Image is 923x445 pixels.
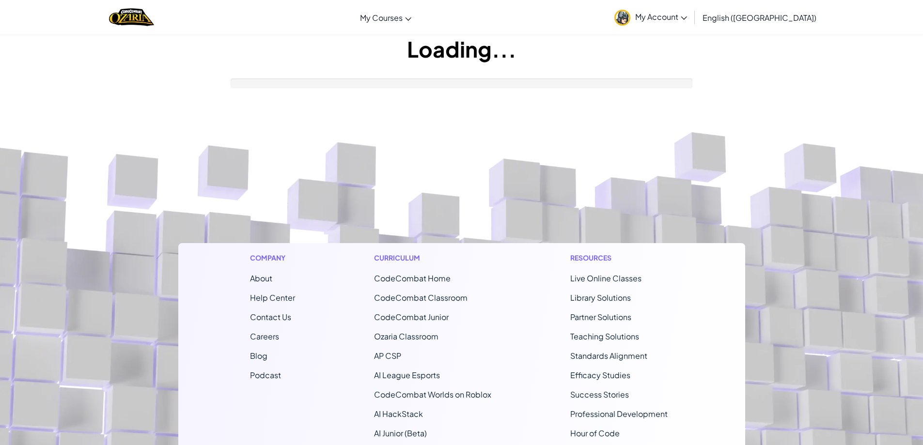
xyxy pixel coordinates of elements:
[250,253,295,263] h1: Company
[610,2,692,32] a: My Account
[250,312,291,322] span: Contact Us
[570,292,631,303] a: Library Solutions
[250,273,272,283] a: About
[250,331,279,341] a: Careers
[250,370,281,380] a: Podcast
[614,10,630,26] img: avatar
[374,351,401,361] a: AP CSP
[374,273,451,283] span: CodeCombat Home
[360,13,403,23] span: My Courses
[570,351,647,361] a: Standards Alignment
[570,273,641,283] a: Live Online Classes
[374,409,423,419] a: AI HackStack
[374,370,440,380] a: AI League Esports
[109,7,154,27] a: Ozaria by CodeCombat logo
[109,7,154,27] img: Home
[570,253,673,263] h1: Resources
[374,331,438,341] a: Ozaria Classroom
[570,409,668,419] a: Professional Development
[374,253,491,263] h1: Curriculum
[635,12,687,22] span: My Account
[374,312,449,322] a: CodeCombat Junior
[570,312,631,322] a: Partner Solutions
[698,4,821,31] a: English ([GEOGRAPHIC_DATA])
[570,389,629,399] a: Success Stories
[703,13,816,23] span: English ([GEOGRAPHIC_DATA])
[374,428,427,438] a: AI Junior (Beta)
[374,389,491,399] a: CodeCombat Worlds on Roblox
[570,370,630,380] a: Efficacy Studies
[570,331,639,341] a: Teaching Solutions
[355,4,416,31] a: My Courses
[374,292,468,303] a: CodeCombat Classroom
[570,428,620,438] a: Hour of Code
[250,351,267,361] a: Blog
[250,292,295,303] a: Help Center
